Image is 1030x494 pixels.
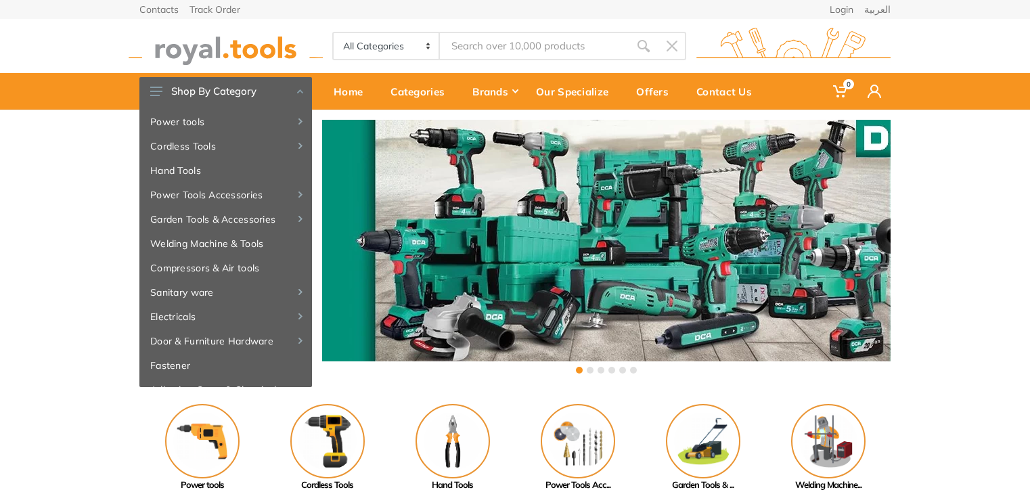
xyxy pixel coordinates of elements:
a: Power Tools Acc... [515,404,640,492]
a: Our Specialize [527,73,627,110]
div: Hand Tools [390,478,515,492]
a: العربية [864,5,891,14]
div: Cordless Tools [265,478,390,492]
a: Welding Machine... [765,404,891,492]
a: Garden Tools & ... [640,404,765,492]
img: Royal - Hand Tools [416,404,490,478]
a: Power tools [139,110,312,134]
div: Categories [381,77,463,106]
a: Adhesive, Spray & Chemical [139,378,312,402]
a: Cordless Tools [139,134,312,158]
a: Sanitary ware [139,280,312,305]
a: Home [324,73,381,110]
a: Electricals [139,305,312,329]
a: Power Tools Accessories [139,183,312,207]
select: Category [334,33,440,59]
a: Categories [381,73,463,110]
a: Fastener [139,353,312,378]
div: Power Tools Acc... [515,478,640,492]
img: Royal - Power Tools Accessories [541,404,615,478]
a: Door & Furniture Hardware [139,329,312,353]
div: Brands [463,77,527,106]
div: Garden Tools & ... [640,478,765,492]
span: 0 [843,79,854,89]
img: Royal - Welding Machine & Tools [791,404,866,478]
img: Royal - Garden Tools & Accessories [666,404,740,478]
a: Contacts [139,5,179,14]
button: Shop By Category [139,77,312,106]
div: Welding Machine... [765,478,891,492]
a: 0 [824,73,858,110]
img: royal.tools Logo [696,28,891,65]
div: Power tools [139,478,265,492]
div: Home [324,77,381,106]
a: Welding Machine & Tools [139,231,312,256]
div: Offers [627,77,687,106]
a: Offers [627,73,687,110]
a: Power tools [139,404,265,492]
div: Our Specialize [527,77,627,106]
img: Royal - Cordless Tools [290,404,365,478]
img: Royal - Power tools [165,404,240,478]
a: Contact Us [687,73,770,110]
a: Compressors & Air tools [139,256,312,280]
a: Garden Tools & Accessories [139,207,312,231]
div: Contact Us [687,77,770,106]
a: Login [830,5,853,14]
a: Cordless Tools [265,404,390,492]
a: Hand Tools [139,158,312,183]
input: Site search [440,32,629,60]
a: Hand Tools [390,404,515,492]
a: Track Order [189,5,240,14]
img: royal.tools Logo [129,28,323,65]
